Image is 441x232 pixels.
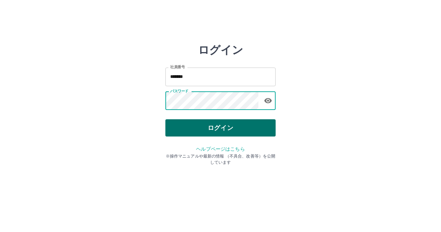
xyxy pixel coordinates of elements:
[170,64,185,70] label: 社員番号
[165,153,276,165] p: ※操作マニュアルや最新の情報 （不具合、改善等）を公開しています
[198,43,243,57] h2: ログイン
[170,89,188,94] label: パスワード
[165,119,276,137] button: ログイン
[196,146,245,152] a: ヘルプページはこちら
